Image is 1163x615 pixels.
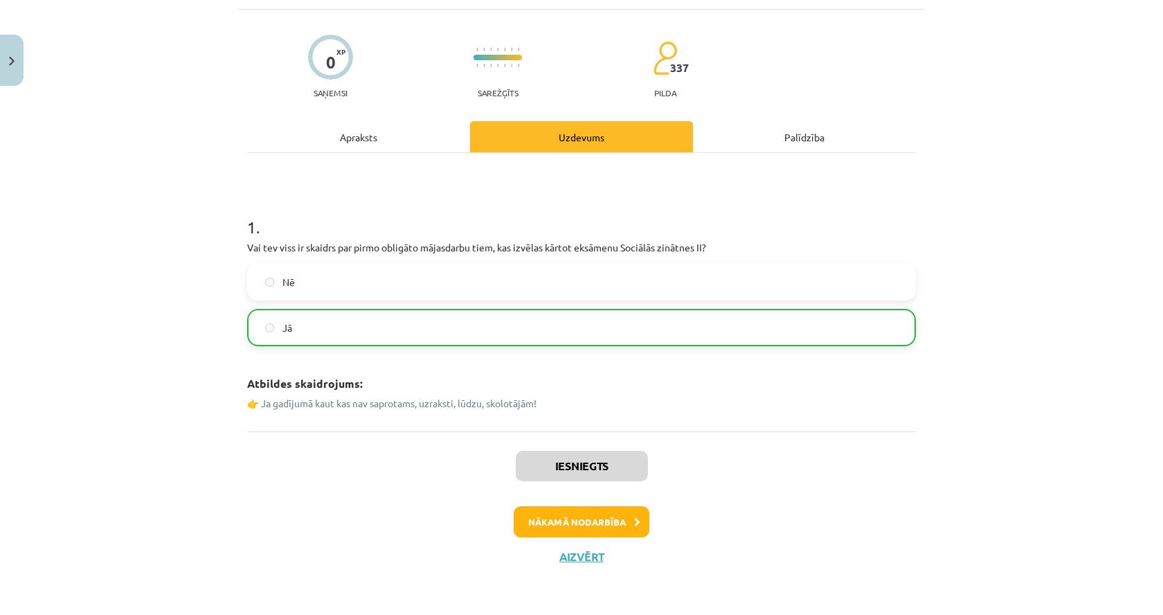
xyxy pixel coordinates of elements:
img: icon-short-line-57e1e144782c952c97e751825c79c345078a6d821885a25fce030b3d8c18986b.svg [518,48,519,51]
img: icon-short-line-57e1e144782c952c97e751825c79c345078a6d821885a25fce030b3d8c18986b.svg [490,64,492,67]
div: Uzdevums [470,121,693,152]
p: Sarežģīts [478,88,519,98]
img: icon-short-line-57e1e144782c952c97e751825c79c345078a6d821885a25fce030b3d8c18986b.svg [490,48,492,51]
span: XP [336,48,345,55]
h1: 1 . [247,193,916,236]
p: Vai tev viss ir skaidrs par pirmo obligāto mājasdarbu tiem, kas izvēlas kārtot eksāmenu Sociālās ... [247,240,916,255]
img: icon-short-line-57e1e144782c952c97e751825c79c345078a6d821885a25fce030b3d8c18986b.svg [476,48,478,51]
p: pilda [654,88,676,98]
img: icon-short-line-57e1e144782c952c97e751825c79c345078a6d821885a25fce030b3d8c18986b.svg [497,48,498,51]
img: students-c634bb4e5e11cddfef0936a35e636f08e4e9abd3cc4e673bd6f9a4125e45ecb1.svg [653,41,677,75]
button: Iesniegts [516,451,648,481]
img: icon-close-lesson-0947bae3869378f0d4975bcd49f059093ad1ed9edebbc8119c70593378902aed.svg [9,57,15,66]
span: Jā [282,321,292,335]
img: icon-short-line-57e1e144782c952c97e751825c79c345078a6d821885a25fce030b3d8c18986b.svg [483,64,485,67]
span: Nē [282,275,295,289]
img: icon-short-line-57e1e144782c952c97e751825c79c345078a6d821885a25fce030b3d8c18986b.svg [511,48,512,51]
div: Palīdzība [693,121,916,152]
button: Aizvērt [555,550,608,564]
img: icon-short-line-57e1e144782c952c97e751825c79c345078a6d821885a25fce030b3d8c18986b.svg [483,48,485,51]
img: icon-short-line-57e1e144782c952c97e751825c79c345078a6d821885a25fce030b3d8c18986b.svg [497,64,498,67]
input: Jā [265,323,274,332]
img: icon-short-line-57e1e144782c952c97e751825c79c345078a6d821885a25fce030b3d8c18986b.svg [518,64,519,67]
p: Saņemsi [308,88,353,98]
div: 0 [326,53,336,72]
button: Nākamā nodarbība [514,506,649,538]
img: icon-short-line-57e1e144782c952c97e751825c79c345078a6d821885a25fce030b3d8c18986b.svg [511,64,512,67]
img: icon-short-line-57e1e144782c952c97e751825c79c345078a6d821885a25fce030b3d8c18986b.svg [504,64,505,67]
span: 337 [670,62,689,74]
img: icon-short-line-57e1e144782c952c97e751825c79c345078a6d821885a25fce030b3d8c18986b.svg [504,48,505,51]
h3: Atbildes skaidrojums: [247,367,916,392]
div: Apraksts [247,121,470,152]
img: icon-short-line-57e1e144782c952c97e751825c79c345078a6d821885a25fce030b3d8c18986b.svg [476,64,478,67]
p: 👉 Ja gadījumā kaut kas nav saprotams, uzraksti, lūdzu, skolotājām! [247,396,916,411]
input: Nē [265,278,274,287]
